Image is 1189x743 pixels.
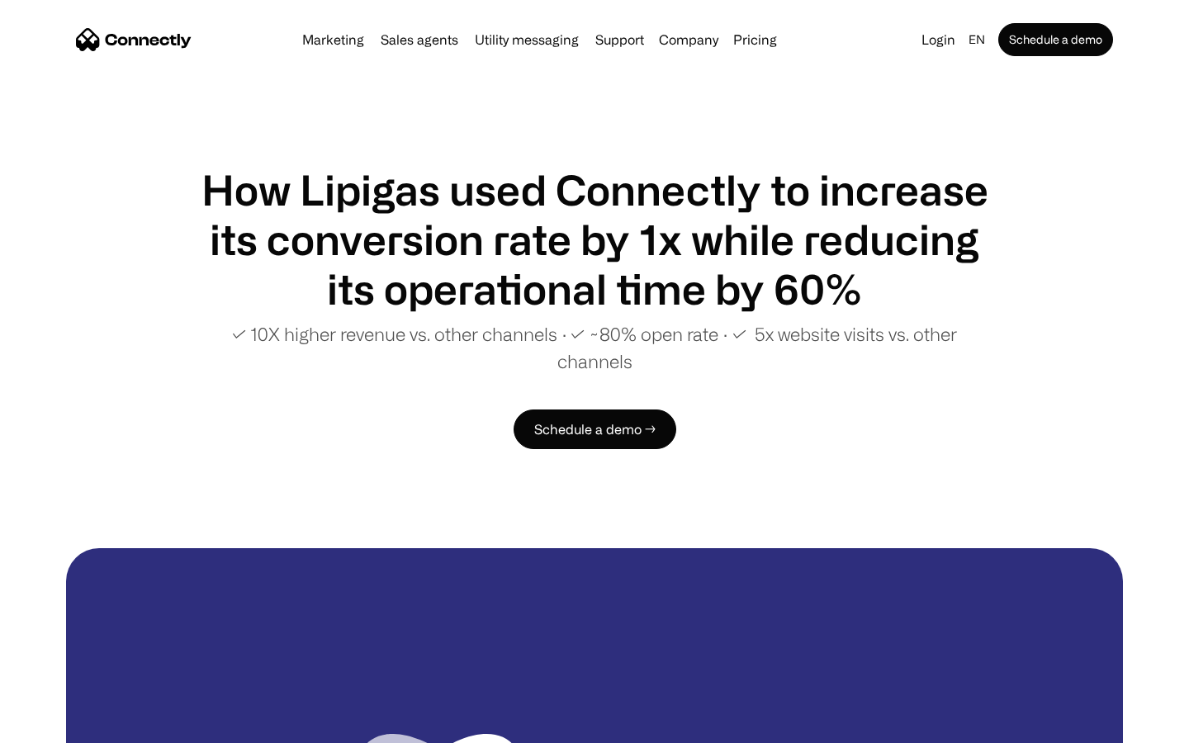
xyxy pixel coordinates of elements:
div: Company [659,28,718,51]
a: Utility messaging [468,33,585,46]
a: Marketing [296,33,371,46]
a: Schedule a demo → [514,409,676,449]
a: Support [589,33,651,46]
a: Login [915,28,962,51]
a: Pricing [727,33,784,46]
a: Sales agents [374,33,465,46]
ul: Language list [33,714,99,737]
h1: How Lipigas used Connectly to increase its conversion rate by 1x while reducing its operational t... [198,165,991,314]
a: Schedule a demo [998,23,1113,56]
p: ✓ 10X higher revenue vs. other channels ∙ ✓ ~80% open rate ∙ ✓ 5x website visits vs. other channels [198,320,991,375]
div: en [969,28,985,51]
aside: Language selected: English [17,712,99,737]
